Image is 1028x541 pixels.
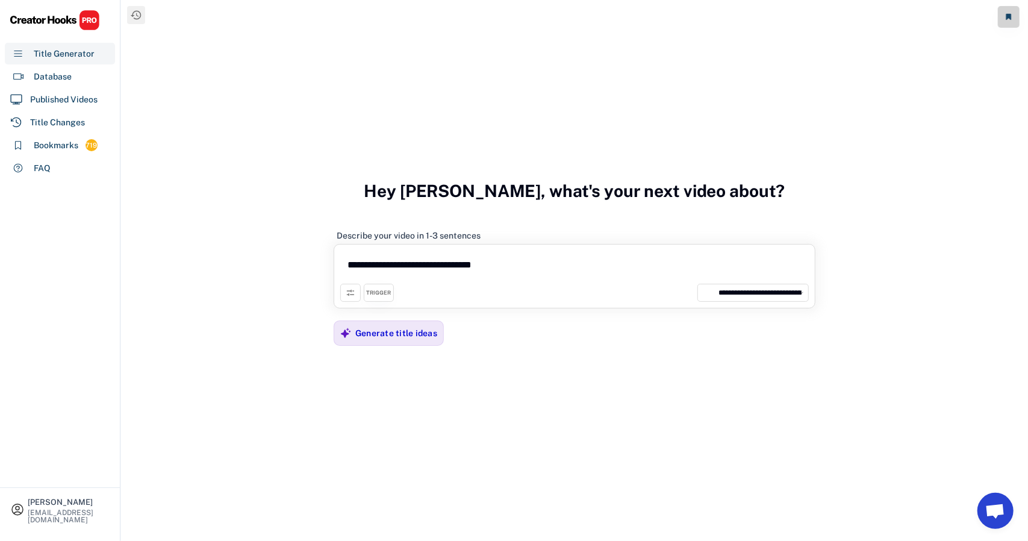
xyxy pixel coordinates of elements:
[977,493,1014,529] a: Open chat
[367,289,391,297] div: TRIGGER
[34,139,78,152] div: Bookmarks
[10,10,100,31] img: CHPRO%20Logo.svg
[34,48,95,60] div: Title Generator
[364,168,785,214] h3: Hey [PERSON_NAME], what's your next video about?
[30,116,85,129] div: Title Changes
[701,287,712,298] img: unnamed.jpg
[355,328,437,339] div: Generate title ideas
[28,498,110,506] div: [PERSON_NAME]
[28,509,110,524] div: [EMAIL_ADDRESS][DOMAIN_NAME]
[86,140,98,151] div: 719
[34,70,72,83] div: Database
[30,93,98,106] div: Published Videos
[34,162,51,175] div: FAQ
[337,230,481,241] div: Describe your video in 1-3 sentences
